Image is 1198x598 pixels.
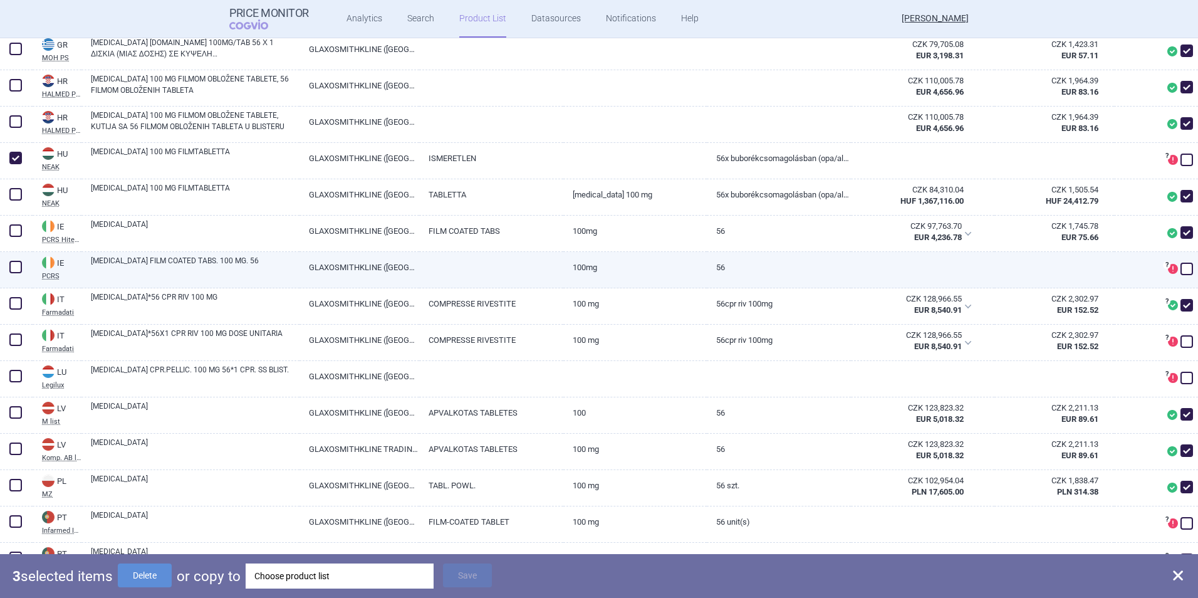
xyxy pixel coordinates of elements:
a: 56 szt. [707,470,850,501]
a: 56CPR RIV 100MG [707,288,850,319]
a: CZK 1,964.39EUR 83.16 [994,107,1114,139]
strong: PLN 314.38 [1057,487,1098,496]
a: GLAXOSMITHKLINE ([GEOGRAPHIC_DATA]) LIMITED, [GEOGRAPHIC_DATA] [299,34,419,65]
a: LULULegilux [33,364,81,389]
img: Croatia [42,111,55,123]
a: [MEDICAL_DATA] 100 mg [563,179,707,210]
a: GLAXOSMITHKLINE ([GEOGRAPHIC_DATA]) LIMITED [299,252,419,283]
a: 100MG [563,216,707,246]
div: CZK 2,302.97 [1004,330,1098,341]
button: Delete [118,564,172,587]
div: CZK 2,211.13 [1004,402,1098,414]
a: CZK 1,964.39EUR 83.16 [994,70,1114,103]
a: 56x buborékcsomagolásban (opa/al/pvc/al/vinil/akril/papír) [707,179,850,210]
a: FILM COATED TABS [419,216,563,246]
abbr: MZ [42,491,81,498]
a: CZK 1,423.31EUR 57.11 [994,34,1114,66]
a: GRGRMOH PS [33,37,81,61]
abbr: SP-CAU-010 Itálie hrazené LP [860,330,962,352]
a: CZK 2,302.97EUR 152.52 [994,325,1114,357]
div: CZK 1,964.39 [1004,75,1098,87]
a: LVLVKomp. AB list [33,437,81,461]
a: [MEDICAL_DATA] [91,401,299,423]
div: IE [42,220,81,234]
div: PT [42,547,81,561]
div: IT [42,293,81,307]
a: [MEDICAL_DATA]*56X1 CPR RIV 100 MG DOSE UNITARIA [91,328,299,350]
a: 56 [707,252,850,283]
a: GLAXOSMITHKLINE ([GEOGRAPHIC_DATA]) LIMITED [299,107,419,137]
span: ? [1163,152,1170,160]
a: HRHRHALMED PCL SUMMARY [33,110,81,134]
a: [MEDICAL_DATA] [91,219,299,241]
div: CZK 128,966.55 [860,293,962,305]
strong: EUR 8,540.91 [914,342,962,351]
abbr: M list [42,418,81,425]
a: PTPTInfarmed Infomed [33,546,81,570]
a: TABLETTA [419,179,563,210]
abbr: NEAK [42,164,81,170]
img: Ireland [42,220,55,233]
strong: PLN 17,605.00 [912,487,964,496]
a: GLAXOSMITHKLINE ([GEOGRAPHIC_DATA]) LIMITED [299,143,419,174]
abbr: Farmadati [42,309,81,316]
img: Latvia [42,402,55,414]
abbr: MOH PS [42,55,81,61]
a: GLAXOSMITHKLINE ([GEOGRAPHIC_DATA]) LIMITED [299,470,419,501]
img: Poland [42,475,55,487]
a: 100 mg [563,470,707,501]
span: ? [1163,370,1170,378]
strong: HUF 24,412.79 [1046,196,1098,206]
span: ? [1163,298,1170,305]
a: 56 unit(s) [707,506,850,537]
div: Choose product list [254,564,425,589]
img: Portugal [42,511,55,523]
span: ? [1163,552,1170,560]
a: 56 unit(s) [707,543,850,574]
div: HR [42,75,81,88]
strong: EUR 4,656.96 [916,87,964,97]
div: IT [42,329,81,343]
img: Croatia [42,75,55,87]
abbr: SP-CAU-010 Irsko [860,221,962,243]
div: CZK 2,302.97 [1004,293,1098,305]
div: CZK 123,823.32 [860,402,964,414]
a: GLAXOSMITHKLINE ([GEOGRAPHIC_DATA]) LIMITED [299,543,419,574]
abbr: Komp. AB list [42,454,81,461]
abbr: Legilux [42,382,81,389]
abbr: PCRS Hitech [42,236,81,243]
a: HUHUNEAK [33,146,81,170]
a: TABL. POWL. [419,470,563,501]
a: GLAXOSMITHKLINE ([GEOGRAPHIC_DATA]) LIMITED [299,70,419,101]
abbr: Farmadati [42,345,81,352]
a: [MEDICAL_DATA] [91,437,299,459]
a: 100 [563,397,707,428]
div: HU [42,184,81,197]
a: [MEDICAL_DATA] 100 MG FILMOM OBLOŽENE TABLETE, KUTIJA SA 56 FILMOM OBLOŽENIH TABLETA U BLISTERU [91,110,299,132]
strong: EUR 75.66 [1061,233,1098,242]
div: Choose product list [246,564,434,589]
button: Save [443,564,492,587]
strong: EUR 4,656.96 [916,123,964,133]
abbr: Ex-Factory ze zdroje [860,475,964,498]
strong: EUR 89.61 [1061,414,1098,424]
img: Greece [42,38,55,51]
a: [MEDICAL_DATA] FILM COATED TABS. 100 MG. 56 [91,255,299,278]
a: GLAXOSMITHKLINE ([GEOGRAPHIC_DATA]) LIMITED [299,361,419,392]
strong: EUR 8,540.91 [914,305,962,315]
abbr: SP-CAU-010 Řecko [860,39,964,61]
abbr: SP-CAU-010 Chorvatsko [860,75,964,98]
a: [MEDICAL_DATA] [91,546,299,569]
a: ITITFarmadati [33,328,81,352]
strong: 3 [13,568,21,584]
a: 56CPR RIV 100MG [707,325,850,355]
span: ? [1163,516,1170,523]
a: APVALKOTAS TABLETES [419,397,563,428]
span: COGVIO [229,19,286,29]
abbr: Infarmed Infomed [42,527,81,534]
a: [MEDICAL_DATA]*56 CPR RIV 100 MG [91,291,299,314]
a: 100 mg [563,434,707,464]
div: CZK 2,211.13 [1004,439,1098,450]
div: CZK 1,745.78 [1004,221,1098,232]
a: CZK 2,302.97EUR 152.52 [994,288,1114,321]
